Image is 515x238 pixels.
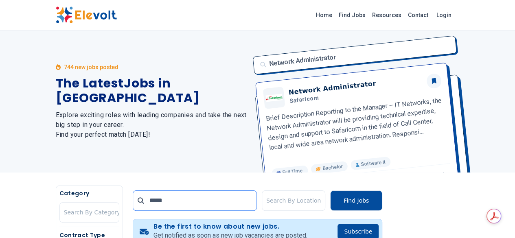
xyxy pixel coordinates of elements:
h2: Explore exciting roles with leading companies and take the next big step in your career. Find you... [56,110,248,140]
a: Contact [405,9,432,22]
button: Find Jobs [330,190,382,211]
h5: Category [59,189,119,197]
img: Elevolt [56,7,117,24]
a: Home [313,9,335,22]
a: Find Jobs [335,9,369,22]
p: 744 new jobs posted [64,63,118,71]
h1: The Latest Jobs in [GEOGRAPHIC_DATA] [56,76,248,105]
h4: Be the first to know about new jobs. [153,223,307,231]
iframe: Chat Widget [474,199,515,238]
a: Resources [369,9,405,22]
a: Login [432,7,456,23]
